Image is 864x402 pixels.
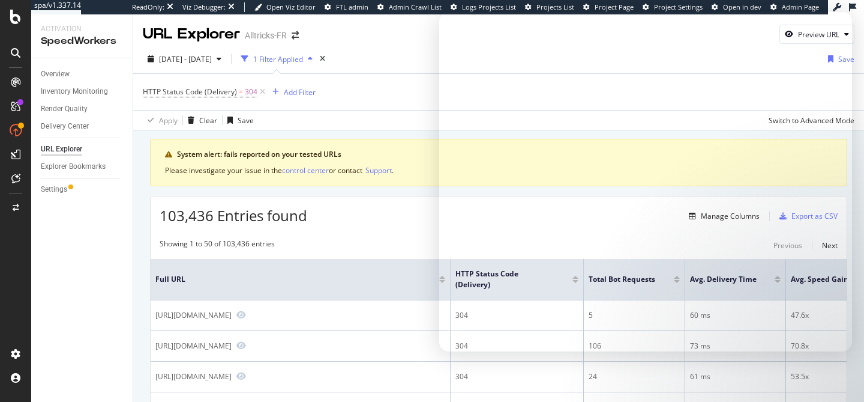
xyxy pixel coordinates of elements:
a: Inventory Monitoring [41,85,124,98]
a: Render Quality [41,103,124,115]
a: Project Settings [643,2,703,12]
div: URL Explorer [143,24,240,44]
button: Add Filter [268,85,316,99]
div: SpeedWorkers [41,34,123,48]
a: Preview https://www.alltricks.fr/F-41493-pieces-roues/P-2283656-moyeu_route_miche_arriere_a_roule... [236,311,246,319]
a: URL Explorer [41,143,124,156]
span: Logs Projects List [462,2,516,11]
div: Showing 1 to 50 of 103,436 entries [160,239,275,253]
button: Clear [183,111,217,130]
button: [DATE] - [DATE] [143,49,226,69]
a: Settings [41,183,124,196]
a: Preview https://www.alltricks.fr/F-32745-masques-_-lunettes/P-2259331-arena_cobra_core_swipe___cl... [236,372,246,380]
span: Project Settings [654,2,703,11]
div: Save [238,115,254,126]
div: 61 ms [690,371,781,382]
span: 103,436 Entries found [160,206,307,225]
div: Activation [41,24,123,34]
div: Support [365,165,392,175]
div: Delivery Center [41,120,89,133]
div: warning banner [150,139,847,186]
span: Open in dev [723,2,761,11]
span: Project Page [595,2,634,11]
iframe: To enrich screen reader interactions, please activate Accessibility in Grammarly extension settings [823,361,852,390]
div: Inventory Monitoring [41,85,108,98]
div: URL Explorer [41,143,82,156]
span: HTTP Status Code (Delivery) [143,87,237,97]
div: control center [282,165,329,175]
div: Add Filter [284,87,316,97]
a: Admin Page [770,2,819,12]
div: times [317,53,328,65]
div: [URL][DOMAIN_NAME] [155,341,232,351]
button: Support [365,165,392,176]
a: Explorer Bookmarks [41,160,124,173]
a: Open in dev [712,2,761,12]
a: Logs Projects List [451,2,516,12]
span: Admin Crawl List [389,2,442,11]
a: Project Page [583,2,634,12]
div: [URL][DOMAIN_NAME] [155,310,232,320]
div: Render Quality [41,103,88,115]
div: Viz Debugger: [182,2,226,12]
div: Overview [41,68,70,81]
a: Open Viz Editor [254,2,316,12]
div: Explorer Bookmarks [41,160,106,173]
button: Save [223,111,254,130]
button: Apply [143,111,178,130]
span: = [239,87,243,97]
a: Delivery Center [41,120,124,133]
div: 24 [589,371,680,382]
a: Overview [41,68,124,81]
span: 304 [245,84,257,100]
div: Alltricks-FR [245,29,287,41]
iframe: To enrich screen reader interactions, please activate Accessibility in Grammarly extension settings [439,12,852,352]
div: Settings [41,183,67,196]
div: 304 [455,371,578,382]
a: Preview https://www.alltricks.fr/F-10006-chaussures-velo/P-2832403-chaussures_gravel_shimano_rx60... [236,341,246,350]
a: FTL admin [325,2,368,12]
span: FTL admin [336,2,368,11]
a: Projects List [525,2,574,12]
a: Admin Crawl List [377,2,442,12]
div: [URL][DOMAIN_NAME] [155,371,232,382]
button: 1 Filter Applied [236,49,317,69]
div: Apply [159,115,178,126]
div: arrow-right-arrow-left [292,31,299,40]
div: Clear [199,115,217,126]
span: [DATE] - [DATE] [159,54,212,64]
span: Full URL [155,274,421,285]
div: System alert: fails reported on your tested URLs [177,149,832,160]
div: ReadOnly: [132,2,164,12]
button: control center [282,165,329,176]
span: Open Viz Editor [266,2,316,11]
div: 1 Filter Applied [253,54,303,64]
span: Projects List [536,2,574,11]
span: Admin Page [782,2,819,11]
div: Please investigate your issue in the or contact . [165,165,832,176]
